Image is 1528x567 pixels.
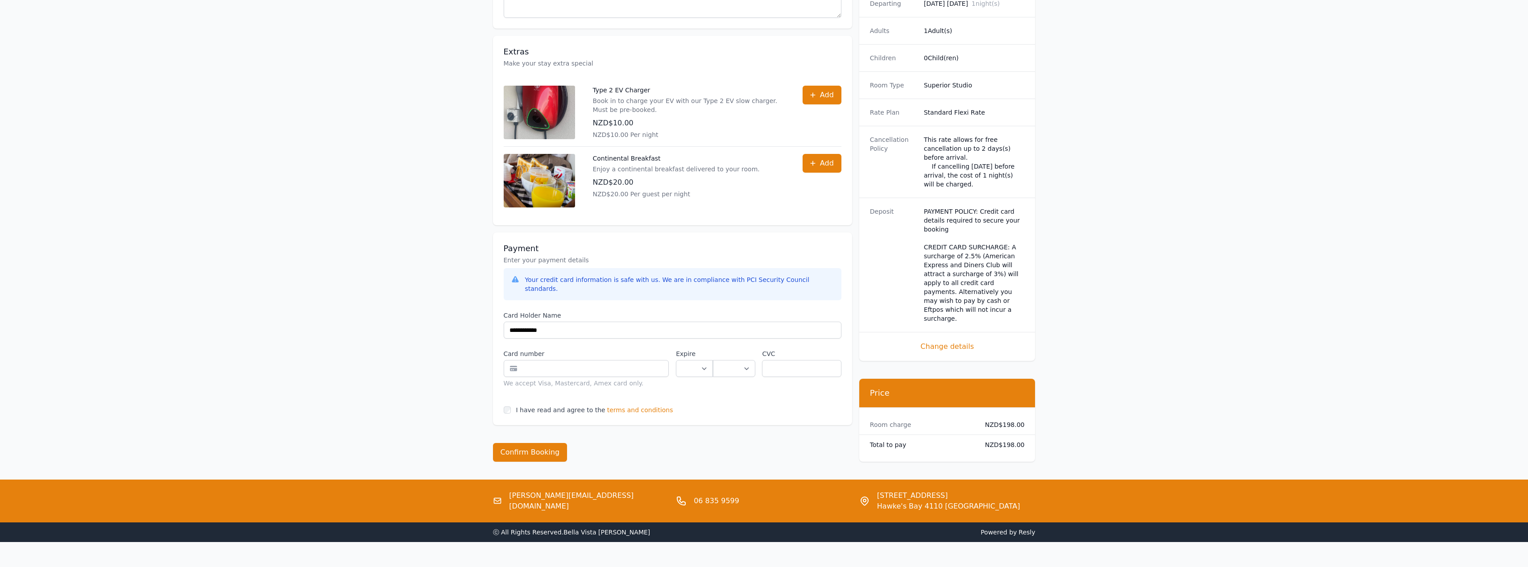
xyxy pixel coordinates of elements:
[870,54,917,62] dt: Children
[504,46,841,57] h3: Extras
[870,207,917,323] dt: Deposit
[593,154,760,163] p: Continental Breakfast
[877,501,1020,512] span: Hawke's Bay 4110 [GEOGRAPHIC_DATA]
[504,86,575,139] img: Type 2 EV Charger
[924,81,1025,90] dd: Superior Studio
[504,379,669,388] div: We accept Visa, Mastercard, Amex card only.
[978,420,1025,429] dd: NZD$198.00
[516,406,605,414] label: I have read and agree to the
[713,349,755,358] label: .
[924,26,1025,35] dd: 1 Adult(s)
[924,108,1025,117] dd: Standard Flexi Rate
[509,490,669,512] a: [PERSON_NAME][EMAIL_ADDRESS][DOMAIN_NAME]
[694,496,739,506] a: 06 835 9599
[924,135,1025,189] div: This rate allows for free cancellation up to 2 days(s) before arrival. If cancelling [DATE] befor...
[870,420,971,429] dt: Room charge
[593,86,785,95] p: Type 2 EV Charger
[870,341,1025,352] span: Change details
[1019,529,1035,536] a: Resly
[820,90,834,100] span: Add
[593,130,785,139] p: NZD$10.00 Per night
[820,158,834,169] span: Add
[870,388,1025,398] h3: Price
[593,118,785,128] p: NZD$10.00
[504,243,841,254] h3: Payment
[870,135,917,189] dt: Cancellation Policy
[924,54,1025,62] dd: 0 Child(ren)
[593,165,760,174] p: Enjoy a continental breakfast delivered to your room.
[803,154,841,173] button: Add
[870,26,917,35] dt: Adults
[877,490,1020,501] span: [STREET_ADDRESS]
[493,529,650,536] span: ⓒ All Rights Reserved. Bella Vista [PERSON_NAME]
[504,59,841,68] p: Make your stay extra special
[924,207,1025,323] dd: PAYMENT POLICY: Credit card details required to secure your booking CREDIT CARD SURCHARGE: A surc...
[493,443,567,462] button: Confirm Booking
[607,406,673,414] span: terms and conditions
[762,349,841,358] label: CVC
[504,349,669,358] label: Card number
[978,440,1025,449] dd: NZD$198.00
[593,177,760,188] p: NZD$20.00
[593,96,785,114] p: Book in to charge your EV with our Type 2 EV slow charger. Must be pre-booked.
[504,256,841,265] p: Enter your payment details
[676,349,713,358] label: Expire
[525,275,834,293] div: Your credit card information is safe with us. We are in compliance with PCI Security Council stan...
[593,190,760,199] p: NZD$20.00 Per guest per night
[870,440,971,449] dt: Total to pay
[870,81,917,90] dt: Room Type
[803,86,841,104] button: Add
[768,528,1035,537] span: Powered by
[504,311,841,320] label: Card Holder Name
[504,154,575,207] img: Continental Breakfast
[870,108,917,117] dt: Rate Plan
